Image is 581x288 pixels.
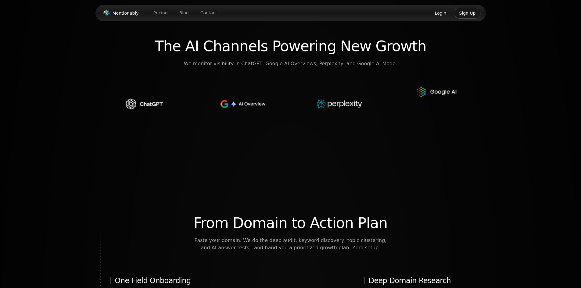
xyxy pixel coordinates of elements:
[194,214,388,232] span: From Domain to Action Plan
[103,10,110,16] img: Mentionably logo
[430,7,452,19] button: Login
[413,80,461,104] img: google ai second
[100,9,141,17] a: Mentionably
[149,8,173,18] a: Pricing
[115,276,191,286] span: One‑Field Onboarding
[217,92,266,116] img: ai overviews
[120,92,169,116] img: chatgpt
[454,7,481,19] button: Sign Up
[315,92,364,116] img: perplexity
[113,10,139,16] span: Mentionably
[155,37,426,55] span: The AI Channels Powering New Growth
[154,237,427,251] span: Paste your domain. We do the deep audit, keyword discovery, topic clustering, and AI‑answer tests...
[184,60,397,67] span: We monitor visibility in ChatGPT, Google AI Overviews, Perplexity, and Google AI Mode.
[174,8,194,18] a: Blog
[195,8,222,18] a: Contact
[369,276,451,286] span: Deep Domain Research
